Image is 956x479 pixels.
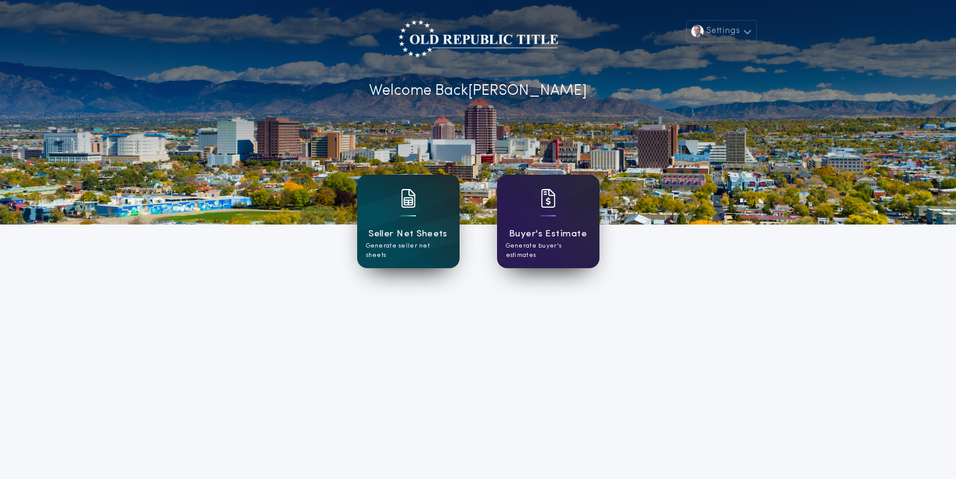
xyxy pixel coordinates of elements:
[541,189,556,208] img: card icon
[398,20,558,57] img: account-logo
[497,175,599,268] a: card iconBuyer's EstimateGenerate buyer's estimates
[686,20,756,42] button: Settings
[506,241,591,260] p: Generate buyer's estimates
[691,25,704,37] img: user avatar
[368,227,448,241] h1: Seller Net Sheets
[509,227,587,241] h1: Buyer's Estimate
[369,80,587,102] p: Welcome Back [PERSON_NAME]
[401,189,416,208] img: card icon
[357,175,460,268] a: card iconSeller Net SheetsGenerate seller net sheets
[366,241,451,260] p: Generate seller net sheets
